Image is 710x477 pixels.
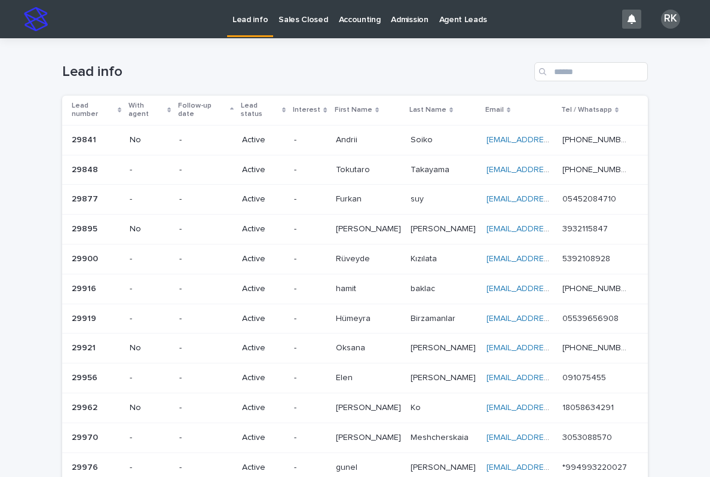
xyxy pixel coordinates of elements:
p: 29895 [72,222,100,234]
p: suy [411,192,426,204]
p: - [294,165,326,175]
img: stacker-logo-s-only.png [24,7,48,31]
p: Active [242,135,284,145]
p: - [130,373,170,383]
p: hamit [336,282,359,294]
p: 29962 [72,400,100,413]
p: - [179,373,232,383]
p: gunel [336,460,360,473]
p: - [130,463,170,473]
p: - [130,284,170,294]
p: 29956 [72,371,100,383]
p: - [179,135,232,145]
p: Elen [336,371,355,383]
p: [PHONE_NUMBER] [562,133,631,145]
p: - [294,373,326,383]
a: [EMAIL_ADDRESS][DOMAIN_NAME] [486,374,622,382]
p: - [179,433,232,443]
a: [EMAIL_ADDRESS][DOMAIN_NAME] [486,403,622,412]
p: 5392108928 [562,252,613,264]
p: - [179,254,232,264]
p: Active [242,224,284,234]
p: Tokutaro [336,163,372,175]
tr: 2991929919 --Active-HümeyraHümeyra BirzamanlarBirzamanlar [EMAIL_ADDRESS][DOMAIN_NAME] 0553965690... [62,304,648,334]
p: [PERSON_NAME] [411,341,478,353]
div: RK [661,10,680,29]
p: - [130,194,170,204]
p: Active [242,463,284,473]
p: - [294,403,326,413]
tr: 2990029900 --Active-RüveydeRüveyde KızılataKızılata [EMAIL_ADDRESS][DOMAIN_NAME] 5392108928539210... [62,244,648,274]
p: - [179,403,232,413]
input: Search [534,62,648,81]
tr: 2996229962 No-Active-[PERSON_NAME][PERSON_NAME] KoKo [EMAIL_ADDRESS][DOMAIN_NAME] 180586342911805... [62,393,648,423]
p: Furkan [336,192,364,204]
a: [EMAIL_ADDRESS][DOMAIN_NAME] [486,255,622,263]
p: 29900 [72,252,100,264]
p: 091075455 [562,371,608,383]
p: 29841 [72,133,99,145]
p: - [179,314,232,324]
p: Active [242,433,284,443]
p: [PHONE_NUMBER] [562,282,631,294]
p: No [130,224,170,234]
p: - [294,463,326,473]
p: First Name [335,103,372,117]
tr: 2995629956 --Active-ElenElen [PERSON_NAME][PERSON_NAME] [EMAIL_ADDRESS][DOMAIN_NAME] 091075455091... [62,363,648,393]
p: - [294,224,326,234]
tr: 2987729877 --Active-FurkanFurkan suysuy [EMAIL_ADDRESS][DOMAIN_NAME] 0545208471005452084710 [62,185,648,215]
p: 05452084710 [562,192,619,204]
p: Lead number [72,99,115,121]
p: [PERSON_NAME] [336,222,403,234]
p: 05539656908 [562,311,621,324]
tr: 2984129841 No-Active-AndriiAndrii SoikoSoiko [EMAIL_ADDRESS][DOMAIN_NAME] [PHONE_NUMBER][PHONE_NU... [62,125,648,155]
p: Active [242,284,284,294]
p: [PERSON_NAME] [411,460,478,473]
h1: Lead info [62,63,530,81]
p: [PERSON_NAME] [411,222,478,234]
p: [PHONE_NUMBER] [562,341,631,353]
tr: 2991629916 --Active-hamithamit baklacbaklac [EMAIL_ADDRESS][DOMAIN_NAME] [PHONE_NUMBER][PHONE_NUM... [62,274,648,304]
a: [EMAIL_ADDRESS][DOMAIN_NAME] [486,166,622,174]
p: - [130,165,170,175]
p: - [294,284,326,294]
a: [EMAIL_ADDRESS][DOMAIN_NAME] [486,344,622,352]
p: Takayama [411,163,452,175]
p: - [294,135,326,145]
p: Andrii [336,133,360,145]
p: - [130,254,170,264]
p: Active [242,343,284,353]
p: 18058634291 [562,400,616,413]
p: Rüveyde [336,252,372,264]
p: No [130,135,170,145]
a: [EMAIL_ADDRESS][DOMAIN_NAME] [486,285,622,293]
p: 29916 [72,282,99,294]
p: Active [242,373,284,383]
p: - [294,343,326,353]
p: Ko [411,400,423,413]
p: Active [242,254,284,264]
p: Active [242,194,284,204]
p: baklac [411,282,437,294]
p: Meshcherskaia [411,430,471,443]
p: 29877 [72,192,100,204]
p: [PERSON_NAME] [336,430,403,443]
p: [PERSON_NAME] [411,371,478,383]
a: [EMAIL_ADDRESS][DOMAIN_NAME] [486,433,622,442]
p: 29921 [72,341,98,353]
p: - [179,165,232,175]
p: - [294,254,326,264]
p: - [179,224,232,234]
p: Last Name [409,103,446,117]
p: - [294,194,326,204]
p: No [130,343,170,353]
p: Active [242,314,284,324]
tr: 2997029970 --Active-[PERSON_NAME][PERSON_NAME] MeshcherskaiaMeshcherskaia [EMAIL_ADDRESS][DOMAIN_... [62,423,648,452]
p: Follow-up date [178,99,227,121]
p: - [179,343,232,353]
p: With agent [128,99,164,121]
p: 29848 [72,163,100,175]
tr: 2992129921 No-Active-OksanaOksana [PERSON_NAME][PERSON_NAME] [EMAIL_ADDRESS][DOMAIN_NAME] [PHONE_... [62,334,648,363]
tr: 2984829848 --Active-TokutaroTokutaro TakayamaTakayama [EMAIL_ADDRESS][DOMAIN_NAME] [PHONE_NUMBER]... [62,155,648,185]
